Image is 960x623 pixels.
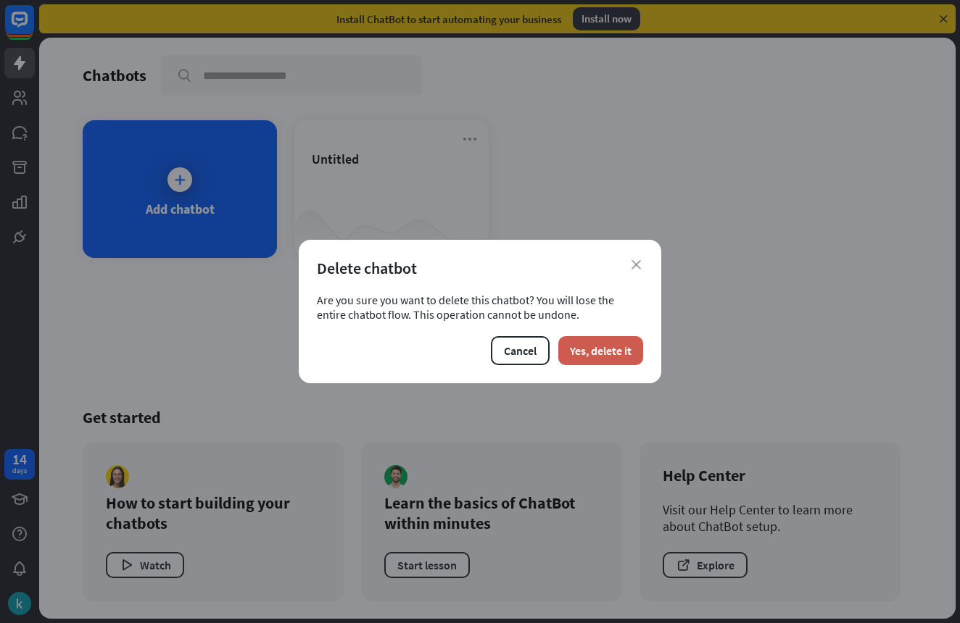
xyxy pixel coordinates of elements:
div: Are you sure you want to delete this chatbot? You will lose the entire chatbot flow. This operati... [317,293,643,322]
button: Yes, delete it [558,336,643,365]
button: Open LiveChat chat widget [12,6,55,49]
div: Delete chatbot [317,258,643,278]
button: Cancel [491,336,550,365]
i: close [632,260,641,269]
